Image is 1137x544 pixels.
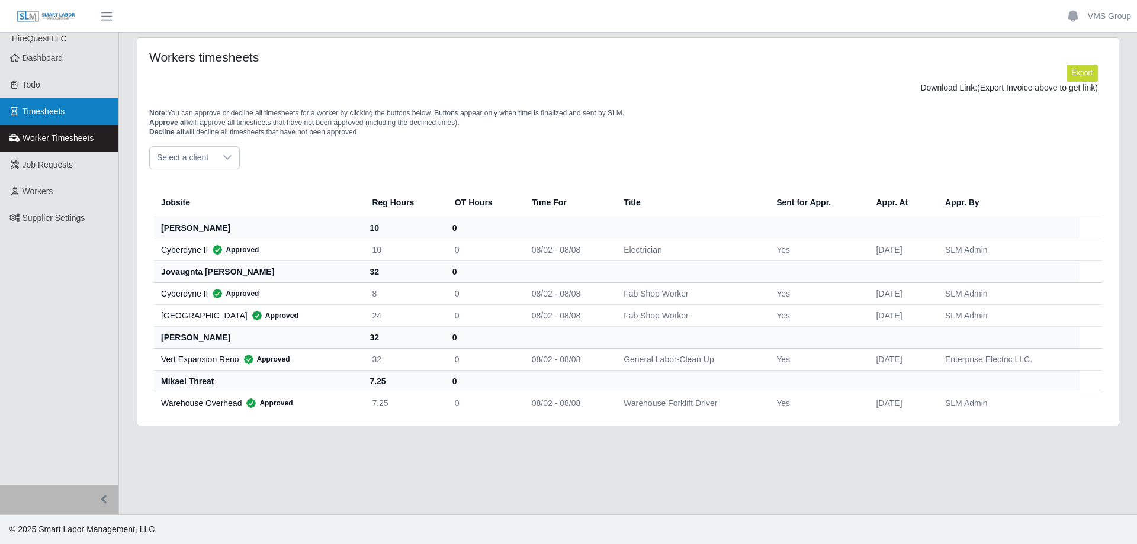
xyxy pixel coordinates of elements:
th: 32 [362,260,445,282]
th: Appr. By [936,188,1080,217]
td: 0 [445,304,522,326]
th: 0 [445,370,522,392]
td: 24 [362,304,445,326]
td: 7.25 [362,392,445,414]
td: 0 [445,239,522,260]
td: Yes [767,282,866,304]
td: 10 [362,239,445,260]
span: Todo [23,80,40,89]
td: [DATE] [866,348,936,370]
td: Enterprise Electric LLC. [936,348,1080,370]
td: [DATE] [866,392,936,414]
td: Yes [767,304,866,326]
h4: Workers timesheets [149,50,538,65]
td: [DATE] [866,282,936,304]
span: Select a client [150,147,216,169]
th: mikael threat [154,370,362,392]
img: SLM Logo [17,10,76,23]
td: SLM Admin [936,239,1080,260]
span: © 2025 Smart Labor Management, LLC [9,524,155,534]
span: Worker Timesheets [23,133,94,143]
td: Yes [767,348,866,370]
th: 0 [445,217,522,239]
td: Fab Shop Worker [614,282,767,304]
td: Yes [767,392,866,414]
span: Job Requests [23,160,73,169]
a: VMS Group [1088,10,1131,22]
th: [PERSON_NAME] [154,217,362,239]
td: 0 [445,282,522,304]
td: 08/02 - 08/08 [522,239,614,260]
td: 0 [445,392,522,414]
th: 7.25 [362,370,445,392]
span: Approved [208,244,259,256]
th: Time For [522,188,614,217]
span: Approved [242,397,293,409]
span: Note: [149,109,168,117]
button: Export [1067,65,1098,81]
td: 0 [445,348,522,370]
th: Sent for Appr. [767,188,866,217]
td: SLM Admin [936,392,1080,414]
span: (Export Invoice above to get link) [977,83,1098,92]
td: SLM Admin [936,282,1080,304]
div: Download Link: [158,82,1098,94]
span: Decline all [149,128,184,136]
th: Title [614,188,767,217]
td: [DATE] [866,304,936,326]
th: 0 [445,326,522,348]
td: 8 [362,282,445,304]
td: 32 [362,348,445,370]
div: Warehouse Overhead [161,397,353,409]
th: 0 [445,260,522,282]
span: Approved [239,353,290,365]
div: [GEOGRAPHIC_DATA] [161,310,353,321]
td: 08/02 - 08/08 [522,282,614,304]
th: 10 [362,217,445,239]
p: You can approve or decline all timesheets for a worker by clicking the buttons below. Buttons app... [149,108,1107,137]
th: jovaugnta [PERSON_NAME] [154,260,362,282]
td: Electrician [614,239,767,260]
th: OT Hours [445,188,522,217]
td: 08/02 - 08/08 [522,304,614,326]
div: Cyberdyne II [161,288,353,300]
span: Supplier Settings [23,213,85,223]
span: Approved [208,288,259,300]
div: Vert Expansion Reno [161,353,353,365]
div: Cyberdyne II [161,244,353,256]
span: Dashboard [23,53,63,63]
span: HireQuest LLC [12,34,67,43]
span: Approve all [149,118,188,127]
td: 08/02 - 08/08 [522,392,614,414]
th: Appr. At [866,188,936,217]
td: General Labor-Clean Up [614,348,767,370]
th: Reg Hours [362,188,445,217]
span: Workers [23,186,53,196]
td: SLM Admin [936,304,1080,326]
th: Jobsite [154,188,362,217]
td: Yes [767,239,866,260]
span: Approved [248,310,298,321]
td: Warehouse Forklift Driver [614,392,767,414]
th: 32 [362,326,445,348]
td: Fab Shop Worker [614,304,767,326]
td: 08/02 - 08/08 [522,348,614,370]
td: [DATE] [866,239,936,260]
th: [PERSON_NAME] [154,326,362,348]
span: Timesheets [23,107,65,116]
